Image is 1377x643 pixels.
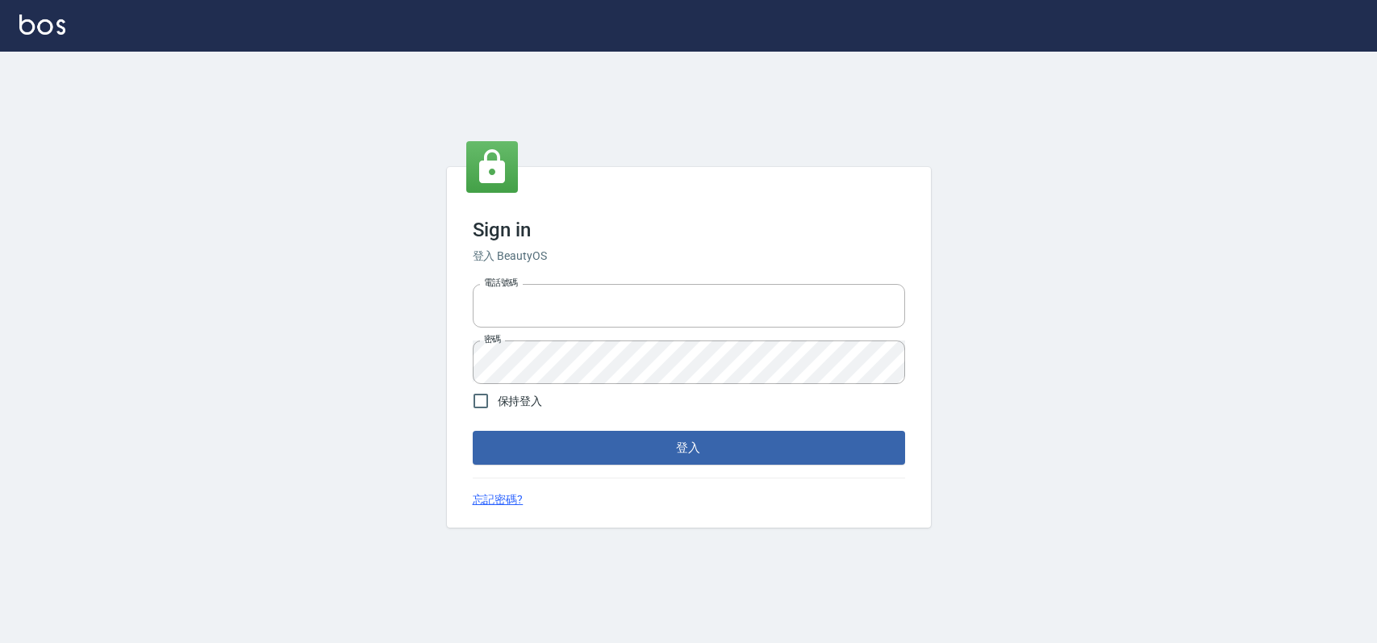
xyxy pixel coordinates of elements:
label: 電話號碼 [484,277,518,289]
img: Logo [19,15,65,35]
button: 登入 [473,431,905,465]
h6: 登入 BeautyOS [473,248,905,265]
h3: Sign in [473,219,905,241]
label: 密碼 [484,333,501,345]
a: 忘記密碼? [473,491,524,508]
span: 保持登入 [498,393,543,410]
